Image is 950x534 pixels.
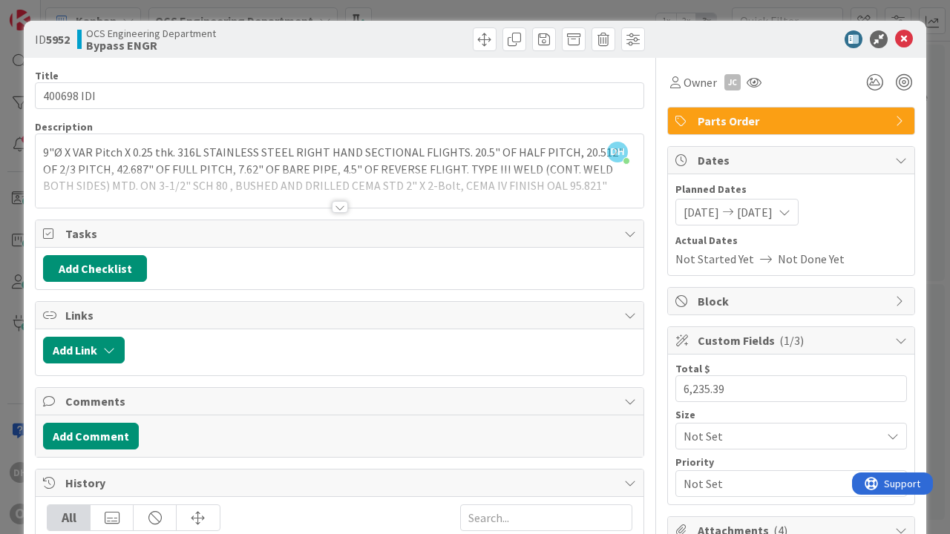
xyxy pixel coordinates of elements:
[684,203,719,221] span: [DATE]
[43,255,147,282] button: Add Checklist
[737,203,773,221] span: [DATE]
[86,27,216,39] span: OCS Engineering Department
[65,306,617,324] span: Links
[65,225,617,243] span: Tasks
[698,332,888,349] span: Custom Fields
[684,426,874,446] span: Not Set
[35,30,70,48] span: ID
[675,409,907,420] div: Size
[35,120,93,133] span: Description
[32,2,68,20] span: Support
[675,250,754,268] span: Not Started Yet
[47,505,91,530] div: All
[675,457,907,467] div: Priority
[43,144,636,194] p: 9"Ø X VAR Pitch X 0.25 thk. 316L STAINLESS STEEL RIGHT HAND SECTIONAL FLIGHTS. 20.5" OF HALF PITC...
[35,69,59,82] label: Title
[778,250,845,268] span: Not Done Yet
[607,142,628,162] span: DH
[65,392,617,410] span: Comments
[675,233,907,248] span: Actual Dates
[460,504,632,531] input: Search...
[35,82,644,109] input: type card name here...
[724,74,741,90] div: JC
[675,182,907,197] span: Planned Dates
[698,151,888,169] span: Dates
[684,473,874,494] span: Not Set
[46,32,70,47] b: 5952
[684,73,717,91] span: Owner
[43,423,139,449] button: Add Comment
[65,474,617,492] span: History
[698,112,888,130] span: Parts Order
[86,39,216,51] b: Bypass ENGR
[779,333,804,348] span: ( 1/3 )
[698,292,888,310] span: Block
[675,362,710,375] label: Total $
[43,337,125,363] button: Add Link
